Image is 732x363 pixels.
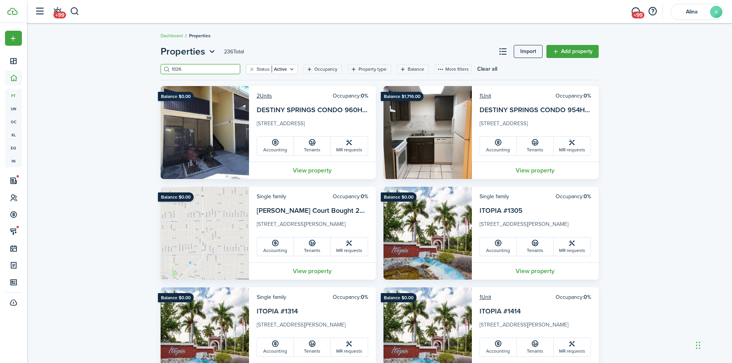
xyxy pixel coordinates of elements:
card-description: [STREET_ADDRESS][PERSON_NAME] [480,321,591,333]
filter-tag-value: Active [272,66,287,73]
ribbon: Balance $1,716.00 [381,92,423,101]
ribbon: Balance $0.00 [158,192,194,202]
button: Clear filter [249,66,255,72]
card-description: [STREET_ADDRESS][PERSON_NAME] [480,220,591,232]
a: MR requests [331,137,368,155]
card-header-left: Single family [257,192,286,201]
b: 0% [361,192,368,201]
a: Messaging [628,2,643,22]
a: View property [472,162,599,179]
a: eq [5,141,22,154]
button: Open menu [5,31,22,46]
filter-tag: Open filter [246,64,298,74]
a: Tenants [517,137,554,155]
filter-tag-label: Occupancy [314,66,337,73]
button: Open menu [161,45,217,58]
a: MR requests [554,237,591,256]
a: oc [5,115,22,128]
card-description: [STREET_ADDRESS][PERSON_NAME] [257,220,368,232]
a: Tenants [294,237,331,256]
b: 0% [584,293,591,301]
input: Search here... [170,66,237,73]
filter-tag: Open filter [304,64,342,74]
a: Accounting [480,137,517,155]
a: View property [249,162,376,179]
a: 2Units [257,92,272,100]
filter-tag-label: Status [257,66,270,73]
a: Dashboard [161,32,183,39]
a: Tenants [294,338,331,356]
card-header-right: Occupancy: [556,92,591,100]
filter-tag-label: Balance [408,66,424,73]
b: 0% [584,92,591,100]
img: Property avatar [383,187,472,280]
a: ITOPIA #1414 [480,306,521,316]
img: Property avatar [161,86,249,179]
a: Tenants [294,137,331,155]
a: pt [5,89,22,102]
a: un [5,102,22,115]
filter-tag-label: Property type [359,66,387,73]
div: Drag [696,334,700,357]
span: Properties [161,45,205,58]
a: Notifications [50,2,65,22]
a: [PERSON_NAME] Court Bought 2023-returned to seller 2023 [257,206,445,215]
button: More filters [435,64,471,74]
ribbon: Balance $0.00 [158,293,194,302]
card-description: [STREET_ADDRESS][PERSON_NAME] [257,321,368,333]
img: TenantCloud [7,8,18,15]
a: Accounting [257,137,294,155]
a: Tenants [517,338,554,356]
a: Accounting [257,237,294,256]
a: Accounting [480,338,517,356]
avatar-text: A [710,6,722,18]
card-header-right: Occupancy: [333,192,368,201]
card-header-left: Single family [257,293,286,301]
a: Accounting [257,338,294,356]
a: 1Unit [480,293,491,301]
button: Clear all [477,64,497,74]
button: Open sidebar [32,4,47,19]
portfolio-header-page-nav: Properties [161,45,217,58]
span: Alina [676,9,707,15]
a: MR requests [331,237,368,256]
a: Add property [546,45,599,58]
a: View property [472,262,599,280]
a: in [5,154,22,167]
card-description: [STREET_ADDRESS] [480,119,591,132]
import-btn: Import [514,45,543,58]
a: Accounting [480,237,517,256]
filter-tag: Open filter [397,64,429,74]
a: ITOPIA #1305 [480,206,523,215]
a: 1Unit [480,92,491,100]
a: MR requests [331,338,368,356]
a: kl [5,128,22,141]
img: Property avatar [161,187,249,280]
button: Search [70,5,80,18]
a: View property [249,262,376,280]
a: Tenants [517,237,554,256]
a: DESTINY SPRINGS CONDO 960H&B-SOLD 2022 [257,105,410,115]
span: +99 [53,12,66,18]
button: Open resource center [646,5,659,18]
ribbon: Balance $0.00 [381,192,417,202]
b: 0% [361,92,368,100]
filter-tag: Open filter [348,64,391,74]
header-page-total: 236 Total [224,48,244,56]
iframe: Chat Widget [694,326,732,363]
ribbon: Balance $0.00 [158,92,194,101]
card-header-right: Occupancy: [556,192,591,201]
span: +99 [632,12,644,18]
card-header-right: Occupancy: [556,293,591,301]
a: MR requests [554,137,591,155]
a: DESTINY SPRINGS CONDO 954H .FORECLOSED 2024(No Money Expected) [480,105,716,115]
card-header-left: Single family [480,192,509,201]
a: MR requests [554,338,591,356]
ribbon: Balance $0.00 [381,293,417,302]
